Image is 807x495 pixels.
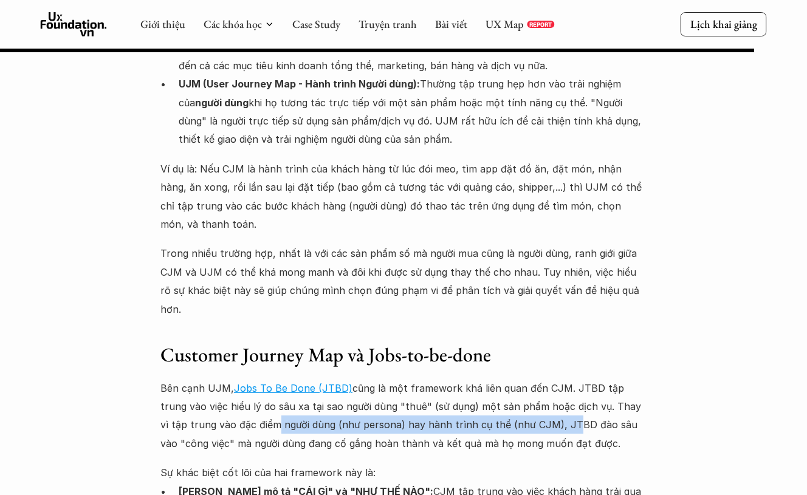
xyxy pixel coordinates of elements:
[359,17,417,31] a: Truyện tranh
[234,382,352,394] a: Jobs To Be Done (JTBD)
[529,21,552,28] p: REPORT
[292,17,340,31] a: Case Study
[690,17,757,31] p: Lịch khai giảng
[179,78,420,90] strong: UJM (User Journey Map - Hành trình Người dùng):
[195,97,249,109] strong: người dùng
[204,17,262,31] a: Các khóa học
[160,379,647,453] p: Bên cạnh UJM, cũng là một framework khá liên quan đến CJM. JTBD tập trung vào việc hiểu lý do sâu...
[435,17,467,31] a: Bài viết
[486,17,524,31] a: UX Map
[179,75,647,149] p: Thường tập trung hẹp hơn vào trải nghiệm của khi họ tương tác trực tiếp với một sản phẩm hoặc một...
[681,12,767,36] a: Lịch khai giảng
[527,21,554,28] a: REPORT
[160,463,647,482] p: Sự khác biệt cốt lõi của hai framework này là:
[160,343,647,368] h3: Customer Journey Map và Jobs-to-be-done
[160,244,647,318] p: Trong nhiều trường hợp, nhất là với các sản phẩm số mà người mua cũng là người dùng, ranh giới gi...
[160,160,647,234] p: Ví dụ là: Nếu CJM là hành trình của khách hàng từ lúc đói meo, tìm app đặt đồ ăn, đặt món, nhận h...
[140,17,185,31] a: Giới thiệu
